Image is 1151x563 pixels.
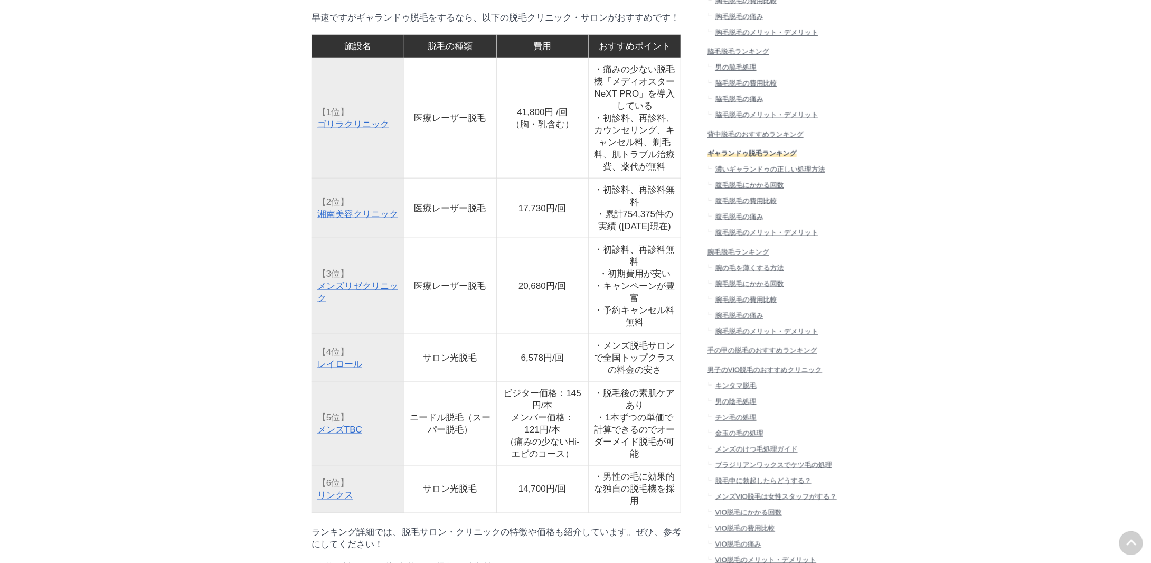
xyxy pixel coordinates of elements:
[317,425,362,435] a: (新しいタブで開く)
[707,149,797,157] span: ギャランドゥ脱毛ランキング
[715,95,763,103] span: 脇毛脱毛の痛み
[707,426,839,442] a: 金玉の毛の処理
[707,340,839,359] a: 手の甲の脱毛のおすすめランキング
[707,177,839,193] a: 腹毛脱毛にかかる回数
[715,414,757,421] span: チン毛の処理
[312,382,404,466] td: 【5位】
[312,58,404,179] td: 【1位】
[317,281,398,303] a: (新しいタブで開く)
[715,63,757,71] span: 男の脇毛処理
[312,466,404,513] td: 【6位】
[496,382,589,466] td: ビジター価格：145円/本 メンバー価格： 121円/本 （痛みの少ないHi-エピのコース）
[404,334,496,382] td: サロン光脱毛
[312,238,404,334] td: 【3位】
[707,457,839,473] a: ブラジリアンワックスでケツ毛の処理
[404,58,496,179] td: 医療レーザー脱毛
[715,13,763,21] span: 胸毛脱毛の痛み
[715,509,782,517] span: VIO脱毛にかかる回数
[715,524,775,532] span: VIO脱毛の費用比較
[707,308,839,324] a: 腕毛脱毛の痛み
[312,179,404,238] td: 【2位】
[707,473,839,489] a: 脱毛中に勃起したらどうする？
[404,466,496,513] td: サロン光脱毛
[496,466,589,513] td: 14,700円/回
[496,334,589,382] td: 6,578円/回
[312,35,404,58] td: 施設名
[707,41,839,60] a: 脇毛脱毛ランキング
[707,378,839,394] a: キンタマ脱毛
[1119,531,1143,555] img: PAGE UP
[317,209,398,219] a: (新しいタブで開く)
[707,162,839,177] a: 濃いギャランドゥの正しい処理方法
[707,107,839,123] a: 脇毛脱毛のメリット・デメリット
[317,491,353,501] a: (新しいタブで開く)
[715,296,777,304] span: 腕毛脱毛の費用比較
[496,179,589,238] td: 17,730円/回
[707,292,839,308] a: 腕毛脱毛の費用比較
[707,60,839,76] a: 男の脇毛処理
[707,505,839,521] a: VIO脱毛にかかる回数
[312,527,681,551] p: ランキング詳細では、脱毛サロン・クリニックの特徴や価格も紹介しています。ぜひ、参考にしてください！
[715,493,837,501] span: メンズVIO脱毛は女性スタッフがする？
[404,35,496,58] td: 脱毛の種類
[715,264,784,272] span: 腕の毛を薄くする方法
[707,143,797,162] a: ギャランドゥ脱毛ランキング
[496,58,589,179] td: 41,800円 /回 （胸・乳含む）
[707,324,839,340] a: 腕毛脱毛のメリット・デメリット
[715,327,818,335] span: 腕毛脱毛のメリット・デメリット
[707,394,839,410] a: 男の陰毛処理
[589,58,681,179] td: ・痛みの少ない脱毛機「メディオスターNeXT PRO」を導入している ・初診料、再診料、カウンセリング、キャンセル料、剃毛料、肌トラブル治療費、薬代が無料
[707,225,839,241] a: 腹毛脱毛のメリット・デメリット
[404,179,496,238] td: 医療レーザー脱毛
[707,91,839,107] a: 脇毛脱毛の痛み
[707,193,839,209] a: 腹毛脱毛の費用比較
[715,197,777,205] span: 腹毛脱毛の費用比較
[335,359,362,369] a: ロール (opens in a new tab)
[707,241,839,260] a: 腕毛脱毛ランキング
[312,12,681,24] p: 早速ですがギャランドゥ脱毛をするなら、以下の脱毛クリニック・サロンがおすすめです！
[715,111,818,119] span: 脇毛脱毛のメリット・デメリット
[715,445,798,453] span: メンズのけつ毛処理ガイド
[707,130,804,138] span: 背中脱毛のおすすめランキング
[707,366,822,374] span: 男子のVIO脱毛のおすすめクリニック
[707,248,769,256] span: 腕毛脱毛ランキング
[707,48,769,55] span: 脇毛脱毛ランキング
[589,466,681,513] td: ・男性の毛に効果的な独自の脱毛機を採用
[715,382,757,390] span: キンタマ脱毛
[589,334,681,382] td: ・メンズ脱毛サロンで全国トップクラスの料金の安さ
[589,238,681,334] td: ・初診料、再診料無料 ・初期費用が安い ・キャンペーンが豊富 ・予約キャンセル料無料
[707,359,839,378] a: 男子のVIO脱毛のおすすめクリニック
[707,260,839,276] a: 腕の毛を薄くする方法
[715,429,763,437] span: 金玉の毛の処理
[715,312,763,320] span: 腕毛脱毛の痛み
[707,521,839,537] a: VIO脱毛の費用比較
[715,398,757,406] span: 男の陰毛処理
[715,280,784,288] span: 腕毛脱毛にかかる回数
[715,229,818,237] span: 腹毛脱毛のメリット・デメリット
[589,179,681,238] td: ・初診料、再診料無料 ・累計754,375件の実績 ([DATE]現在)
[715,165,825,173] span: 濃いギャランドゥの正しい処理方法
[589,382,681,466] td: ・脱毛後の素肌ケアあり ・1本ずつの単価で計算できるのでオーダーメイド脱毛が可能
[404,238,496,334] td: 医療レーザー脱毛
[715,181,784,189] span: 腹毛脱毛にかかる回数
[715,461,832,469] span: ブラジリアンワックスでケツ毛の処理
[715,79,777,87] span: 脇毛脱毛の費用比較
[317,119,389,129] a: ゴリラクリニック
[707,9,839,25] a: 胸毛脱毛の痛み
[707,276,839,292] a: 腕毛脱毛にかかる回数
[707,25,839,41] a: 胸毛脱毛のメリット・デメリット
[707,123,839,143] a: 背中脱毛のおすすめランキング
[707,76,839,91] a: 脇毛脱毛の費用比較
[496,238,589,334] td: 20,680円/回
[312,334,404,382] td: 【4位】
[707,537,839,552] a: VIO脱毛の痛み
[707,442,839,457] a: メンズのけつ毛処理ガイド
[707,489,839,505] a: メンズVIO脱毛は女性スタッフがする？
[707,346,817,354] span: 手の甲の脱毛のおすすめランキング
[715,213,763,221] span: 腹毛脱毛の痛み
[715,540,761,548] span: VIO脱毛の痛み
[589,35,681,58] td: おすすめポイント
[715,29,818,36] span: 胸毛脱毛のメリット・デメリット
[707,209,839,225] a: 腹毛脱毛の痛み
[317,359,335,369] a: (新しいタブで開く)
